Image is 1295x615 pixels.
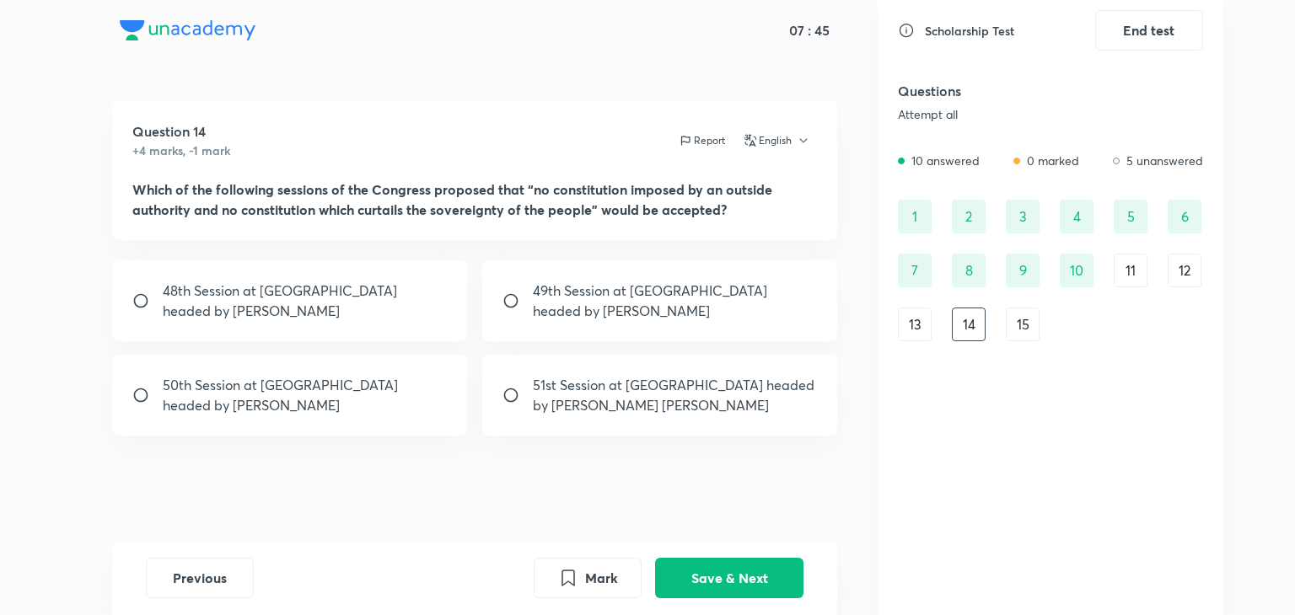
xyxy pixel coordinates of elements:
[898,307,932,341] div: 13
[1006,200,1040,233] div: 3
[925,22,1014,40] h6: Scholarship Test
[146,558,254,598] button: Previous
[1060,254,1093,287] div: 10
[898,254,932,287] div: 7
[1027,152,1079,169] p: 0 marked
[1060,200,1093,233] div: 4
[952,254,986,287] div: 8
[811,22,830,39] h5: 45
[911,152,980,169] p: 10 answered
[163,375,448,415] p: 50th Session at [GEOGRAPHIC_DATA] headed by [PERSON_NAME]
[132,142,230,159] h6: +4 marks, -1 mark
[1168,254,1201,287] div: 12
[786,22,811,39] h5: 07 :
[132,121,230,142] h5: Question 14
[1168,200,1201,233] div: 6
[1095,10,1203,51] button: End test
[694,133,725,148] p: Report
[1114,200,1147,233] div: 5
[1114,254,1147,287] div: 11
[1126,152,1203,169] p: 5 unanswered
[533,281,818,321] p: 49th Session at [GEOGRAPHIC_DATA] headed by [PERSON_NAME]
[655,558,803,598] button: Save & Next
[898,200,932,233] div: 1
[534,558,642,598] button: Mark
[952,200,986,233] div: 2
[679,134,692,147] img: report icon
[898,108,1111,121] div: Attempt all
[1006,254,1040,287] div: 9
[163,281,448,321] p: 48th Session at [GEOGRAPHIC_DATA] headed by [PERSON_NAME]
[739,133,810,148] button: English
[533,375,818,415] p: 51st Session at [GEOGRAPHIC_DATA] headed by [PERSON_NAME] [PERSON_NAME]
[132,180,772,218] strong: Which of the following sessions of the Congress proposed that “no constitution imposed by an outs...
[898,81,1111,101] h5: Questions
[952,307,986,341] div: 14
[1006,307,1040,341] div: 15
